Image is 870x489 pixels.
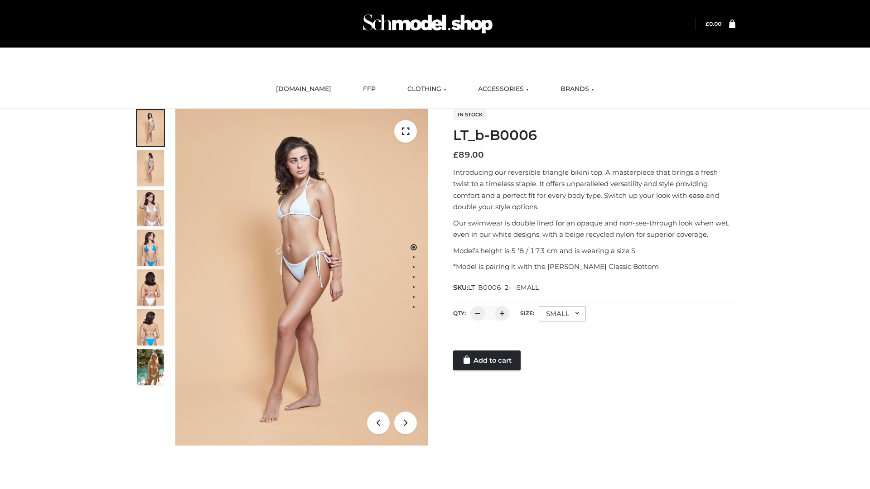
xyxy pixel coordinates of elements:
[453,282,540,293] span: SKU:
[137,309,164,345] img: ArielClassicBikiniTop_CloudNine_AzureSky_OW114ECO_8-scaled.jpg
[137,349,164,385] img: Arieltop_CloudNine_AzureSky2.jpg
[471,79,536,99] a: ACCESSORIES
[453,167,735,213] p: Introducing our reversible triangle bikini top. A masterpiece that brings a fresh twist to a time...
[453,350,521,370] a: Add to cart
[468,283,539,292] span: LT_B0006_2-_-SMALL
[137,190,164,226] img: ArielClassicBikiniTop_CloudNine_AzureSky_OW114ECO_3-scaled.jpg
[453,150,459,160] span: £
[554,79,601,99] a: BRANDS
[539,306,586,321] div: SMALL
[137,110,164,146] img: ArielClassicBikiniTop_CloudNine_AzureSky_OW114ECO_1-scaled.jpg
[453,150,484,160] bdi: 89.00
[175,109,428,446] img: ArielClassicBikiniTop_CloudNine_AzureSky_OW114ECO_1
[453,261,735,273] p: *Model is pairing it with the [PERSON_NAME] Classic Bottom
[706,20,721,27] a: £0.00
[453,310,466,316] label: QTY:
[453,245,735,257] p: Model’s height is 5 ‘8 / 173 cm and is wearing a size S.
[453,217,735,240] p: Our swimwear is double lined for an opaque and non-see-through look when wet, even in our white d...
[356,79,382,99] a: FFP
[401,79,453,99] a: CLOTHING
[453,109,487,120] span: In stock
[137,150,164,186] img: ArielClassicBikiniTop_CloudNine_AzureSky_OW114ECO_2-scaled.jpg
[360,6,496,42] img: Schmodel Admin 964
[137,230,164,266] img: ArielClassicBikiniTop_CloudNine_AzureSky_OW114ECO_4-scaled.jpg
[137,269,164,306] img: ArielClassicBikiniTop_CloudNine_AzureSky_OW114ECO_7-scaled.jpg
[453,127,735,144] h1: LT_b-B0006
[706,20,721,27] bdi: 0.00
[706,20,709,27] span: £
[520,310,534,316] label: Size:
[269,79,338,99] a: [DOMAIN_NAME]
